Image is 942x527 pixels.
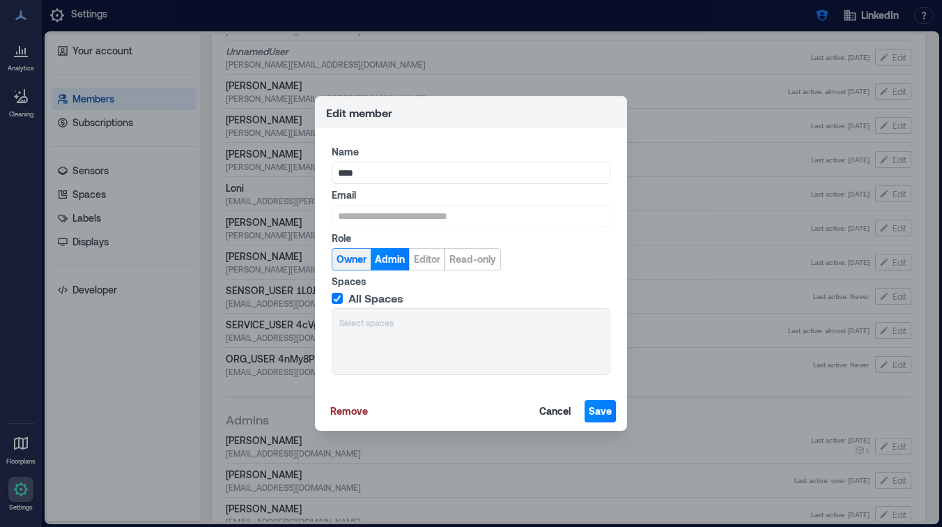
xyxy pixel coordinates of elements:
[332,231,608,245] label: Role
[315,96,627,128] header: Edit member
[375,252,405,266] span: Admin
[445,248,501,270] button: Read-only
[589,404,612,418] span: Save
[337,252,366,266] span: Owner
[332,275,608,289] label: Spaces
[414,252,440,266] span: Editor
[585,400,616,422] button: Save
[409,248,445,270] button: Editor
[332,188,608,202] label: Email
[539,404,571,418] span: Cancel
[330,404,368,418] span: Remove
[332,145,608,159] label: Name
[326,400,372,422] button: Remove
[535,400,575,422] button: Cancel
[332,248,371,270] button: Owner
[348,291,403,305] span: All Spaces
[449,252,496,266] span: Read-only
[371,248,409,270] button: Admin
